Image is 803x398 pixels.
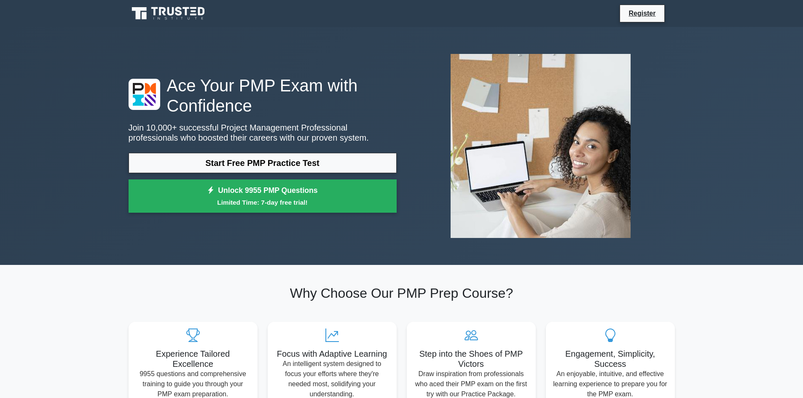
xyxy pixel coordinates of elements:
[553,349,668,369] h5: Engagement, Simplicity, Success
[129,153,397,173] a: Start Free PMP Practice Test
[414,349,529,369] h5: Step into the Shoes of PMP Victors
[129,179,397,213] a: Unlock 9955 PMP QuestionsLimited Time: 7-day free trial!
[135,349,251,369] h5: Experience Tailored Excellence
[623,8,661,19] a: Register
[129,123,397,143] p: Join 10,000+ successful Project Management Professional professionals who boosted their careers w...
[129,75,397,116] h1: Ace Your PMP Exam with Confidence
[139,198,386,207] small: Limited Time: 7-day free trial!
[129,285,675,301] h2: Why Choose Our PMP Prep Course?
[274,349,390,359] h5: Focus with Adaptive Learning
